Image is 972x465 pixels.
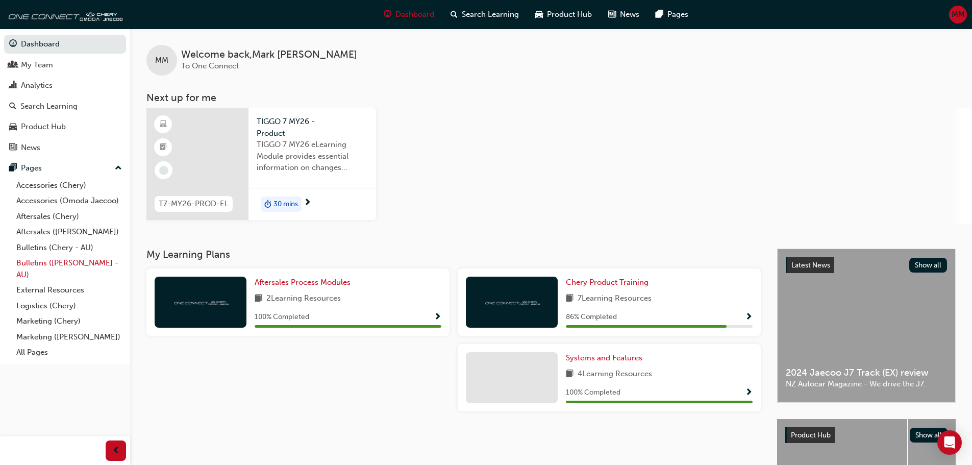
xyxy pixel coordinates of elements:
[791,261,830,270] span: Latest News
[112,445,120,457] span: prev-icon
[566,353,642,362] span: Systems and Features
[160,141,167,154] span: booktick-icon
[910,428,948,443] button: Show all
[9,81,17,90] span: chart-icon
[667,9,688,20] span: Pages
[4,97,126,116] a: Search Learning
[12,282,126,298] a: External Resources
[115,162,122,175] span: up-icon
[160,118,167,131] span: learningResourceType_ELEARNING-icon
[745,313,753,322] span: Show Progress
[620,9,639,20] span: News
[21,121,66,133] div: Product Hub
[566,277,653,288] a: Chery Product Training
[12,209,126,225] a: Aftersales (Chery)
[785,427,948,444] a: Product HubShow all
[4,33,126,159] button: DashboardMy TeamAnalyticsSearch LearningProduct HubNews
[12,240,126,256] a: Bulletins (Chery - AU)
[257,139,368,174] span: TIGGO 7 MY26 eLearning Module provides essential information on changes introduced with the new M...
[9,102,16,111] span: search-icon
[155,55,168,66] span: MM
[566,387,620,399] span: 100 % Completed
[791,431,831,439] span: Product Hub
[4,117,126,136] a: Product Hub
[384,8,391,21] span: guage-icon
[255,277,355,288] a: Aftersales Process Modules
[656,8,663,21] span: pages-icon
[264,198,271,211] span: duration-icon
[937,430,962,455] div: Open Intercom Messenger
[12,178,126,193] a: Accessories (Chery)
[578,368,652,381] span: 4 Learning Resources
[9,143,17,153] span: news-icon
[442,4,527,25] a: search-iconSearch Learning
[172,297,229,307] img: oneconnect
[255,292,262,305] span: book-icon
[608,8,616,21] span: news-icon
[376,4,442,25] a: guage-iconDashboard
[566,368,574,381] span: book-icon
[395,9,434,20] span: Dashboard
[12,224,126,240] a: Aftersales ([PERSON_NAME])
[9,61,17,70] span: people-icon
[484,297,540,307] img: oneconnect
[130,92,972,104] h3: Next up for me
[21,142,40,154] div: News
[566,292,574,305] span: book-icon
[181,49,357,61] span: Welcome back , Mark [PERSON_NAME]
[547,9,592,20] span: Product Hub
[5,4,122,25] img: oneconnect
[9,123,17,132] span: car-icon
[20,101,78,112] div: Search Learning
[949,6,967,23] button: MM
[909,258,948,273] button: Show all
[159,198,229,210] span: T7-MY26-PROD-EL
[745,388,753,398] span: Show Progress
[4,159,126,178] button: Pages
[4,56,126,75] a: My Team
[12,345,126,360] a: All Pages
[527,4,600,25] a: car-iconProduct Hub
[745,311,753,324] button: Show Progress
[255,311,309,323] span: 100 % Completed
[451,8,458,21] span: search-icon
[4,35,126,54] a: Dashboard
[146,108,376,220] a: T7-MY26-PROD-ELTIGGO 7 MY26 - ProductTIGGO 7 MY26 eLearning Module provides essential information...
[745,386,753,399] button: Show Progress
[266,292,341,305] span: 2 Learning Resources
[566,352,646,364] a: Systems and Features
[146,249,761,260] h3: My Learning Plans
[4,138,126,157] a: News
[952,9,965,20] span: MM
[12,255,126,282] a: Bulletins ([PERSON_NAME] - AU)
[159,166,168,175] span: learningRecordVerb_NONE-icon
[647,4,696,25] a: pages-iconPages
[535,8,543,21] span: car-icon
[566,278,649,287] span: Chery Product Training
[786,378,947,390] span: NZ Autocar Magazine - We drive the J7.
[578,292,652,305] span: 7 Learning Resources
[12,313,126,329] a: Marketing (Chery)
[434,311,441,324] button: Show Progress
[4,76,126,95] a: Analytics
[9,164,17,173] span: pages-icon
[257,116,368,139] span: TIGGO 7 MY26 - Product
[21,162,42,174] div: Pages
[9,40,17,49] span: guage-icon
[273,199,298,210] span: 30 mins
[12,298,126,314] a: Logistics (Chery)
[181,61,239,70] span: To One Connect
[786,367,947,379] span: 2024 Jaecoo J7 Track (EX) review
[21,80,53,91] div: Analytics
[12,193,126,209] a: Accessories (Omoda Jaecoo)
[566,311,617,323] span: 86 % Completed
[600,4,647,25] a: news-iconNews
[786,257,947,274] a: Latest NewsShow all
[12,329,126,345] a: Marketing ([PERSON_NAME])
[304,199,311,208] span: next-icon
[434,313,441,322] span: Show Progress
[21,59,53,71] div: My Team
[777,249,956,403] a: Latest NewsShow all2024 Jaecoo J7 Track (EX) reviewNZ Autocar Magazine - We drive the J7.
